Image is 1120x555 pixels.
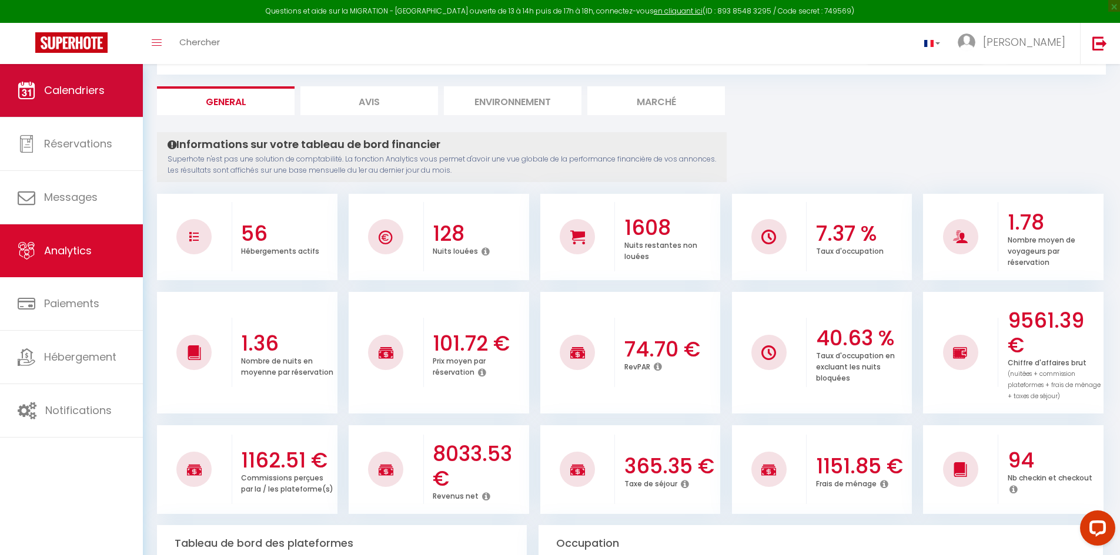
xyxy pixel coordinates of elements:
[816,221,910,246] h3: 7.37 %
[241,221,335,246] h3: 56
[433,331,526,356] h3: 101.72 €
[44,190,98,204] span: Messages
[624,337,718,362] h3: 74.70 €
[433,354,486,377] p: Prix moyen par réservation
[624,238,697,261] p: Nuits restantes non louées
[761,345,776,360] img: NO IMAGE
[168,138,716,151] h4: Informations sur votre tableau de bord financier
[189,232,199,241] img: NO IMAGE
[949,23,1080,64] a: ... [PERSON_NAME]
[816,454,910,479] h3: 1151.85 €
[624,476,677,489] p: Taxe de séjour
[1008,448,1101,473] h3: 94
[433,221,526,246] h3: 128
[958,33,975,51] img: ...
[433,489,479,501] p: Revenus net
[624,359,650,372] p: RevPAR
[1008,369,1101,401] span: (nuitées + commission plateformes + frais de ménage + taxes de séjour)
[157,86,295,115] li: General
[44,136,112,151] span: Réservations
[44,83,105,97] span: Calendriers
[300,86,438,115] li: Avis
[624,454,718,479] h3: 365.35 €
[241,244,319,256] p: Hébergements actifs
[816,476,877,489] p: Frais de ménage
[1008,355,1101,401] p: Chiffre d'affaires brut
[444,86,581,115] li: Environnement
[170,23,229,64] a: Chercher
[433,244,478,256] p: Nuits louées
[44,349,116,364] span: Hébergement
[983,35,1065,49] span: [PERSON_NAME]
[241,470,333,494] p: Commissions perçues par la / les plateforme(s)
[433,442,526,491] h3: 8033.53 €
[1008,470,1092,483] p: Nb checkin et checkout
[654,6,703,16] a: en cliquant ici
[624,216,718,240] h3: 1608
[1008,210,1101,235] h3: 1.78
[816,326,910,351] h3: 40.63 %
[44,243,92,258] span: Analytics
[241,448,335,473] h3: 1162.51 €
[1092,36,1107,51] img: logout
[953,345,968,359] img: NO IMAGE
[35,32,108,53] img: Super Booking
[179,36,220,48] span: Chercher
[45,403,112,418] span: Notifications
[587,86,725,115] li: Marché
[816,348,895,383] p: Taux d'occupation en excluant les nuits bloquées
[1071,506,1120,555] iframe: LiveChat chat widget
[241,354,333,377] p: Nombre de nuits en moyenne par réservation
[1008,308,1101,358] h3: 9561.39 €
[816,244,884,256] p: Taux d'occupation
[241,331,335,356] h3: 1.36
[44,296,99,311] span: Paiements
[168,154,716,176] p: Superhote n'est pas une solution de comptabilité. La fonction Analytics vous permet d'avoir une v...
[1008,233,1075,267] p: Nombre moyen de voyageurs par réservation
